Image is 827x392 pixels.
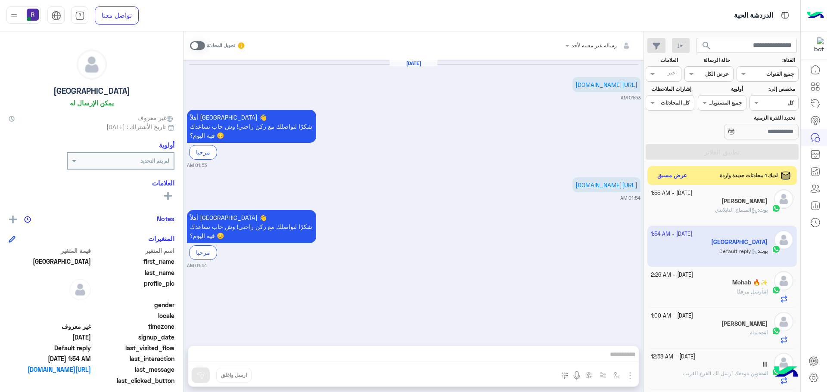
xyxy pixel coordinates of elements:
a: tab [71,6,88,25]
label: القناة: [738,56,796,64]
span: قيمة المتغير [9,246,91,255]
span: last_interaction [93,354,175,363]
h6: يمكن الإرسال له [70,99,114,107]
p: 24/9/2025, 1:54 AM [187,210,316,243]
p: 24/9/2025, 1:54 AM [572,177,640,192]
span: Salem [9,257,91,266]
div: مرحبا [189,145,217,159]
img: WhatsApp [772,286,780,294]
img: add [9,216,17,223]
a: تواصل معنا [95,6,139,25]
button: عرض مسبق [654,170,691,182]
span: last_message [93,365,175,374]
h6: [DATE] [390,60,437,66]
small: 01:54 AM [187,262,207,269]
p: 24/9/2025, 1:53 AM [187,110,316,143]
span: انت [763,288,768,295]
h5: Mohab 🔥✨ [732,279,768,286]
h6: المتغيرات [148,235,174,242]
small: [DATE] - 2:26 AM [651,271,693,279]
span: غير معروف [137,113,174,122]
b: : [758,207,768,213]
span: وين موقعك ارسل لك الفرع القريب [683,370,759,377]
span: last_visited_flow [93,343,175,352]
span: null [9,311,91,320]
img: tab [75,11,85,21]
button: تطبيق الفلاتر [646,144,799,160]
img: defaultAdmin.png [77,50,106,79]
a: [URL][DOMAIN_NAME] [575,181,637,188]
label: إشارات الملاحظات [647,85,691,93]
b: لم يتم التحديد [140,157,169,164]
img: Logo [807,6,824,25]
img: tab [51,11,61,21]
span: لديك 1 محادثات جديدة واردة [720,172,778,179]
img: defaultAdmin.png [774,271,793,290]
span: انت [760,329,768,336]
img: defaultAdmin.png [69,279,91,300]
span: null [9,376,91,385]
img: 322853014244696 [808,37,824,53]
span: Default reply [9,343,91,352]
h5: [GEOGRAPHIC_DATA] [53,86,130,96]
span: المساج التايلاندي [715,207,758,213]
img: userImage [27,9,39,21]
img: profile [9,10,19,21]
span: profile_pic [93,279,175,299]
small: [DATE] - 1:55 AM [651,189,692,198]
span: search [701,40,712,51]
label: حالة الرسالة [686,56,730,64]
span: 2025-09-23T22:53:28.824Z [9,333,91,342]
span: اسم المتغير [93,246,175,255]
img: notes [24,216,31,223]
img: defaultAdmin.png [774,189,793,209]
div: مرحبا [189,245,217,259]
b: : [759,329,768,336]
img: defaultAdmin.png [774,312,793,331]
small: 01:54 AM [620,194,640,201]
h5: ااا [762,361,768,368]
span: timezone [93,322,175,331]
label: مخصص إلى: [751,85,795,93]
small: 01:53 AM [187,162,207,169]
b: : [759,370,768,377]
label: تحديد الفترة الزمنية [699,114,795,122]
span: بوت [759,207,768,213]
p: 24/9/2025, 1:53 AM [572,77,640,92]
small: 01:53 AM [621,94,640,101]
img: WhatsApp [772,327,780,335]
small: تحويل المحادثة [207,42,235,49]
img: tab [780,10,790,21]
h5: Ahmad Adnan [721,198,768,205]
span: 2025-09-23T22:54:34.828Z [9,354,91,363]
h6: Notes [157,215,174,222]
a: [URL][DOMAIN_NAME] [9,365,91,374]
span: انت [760,370,768,377]
span: رسالة غير معينة لأحد [572,42,617,49]
label: العلامات [647,56,678,64]
h6: العلامات [9,179,174,187]
span: تاريخ الأشتراك : [DATE] [106,122,166,131]
span: first_name [93,257,175,266]
img: hulul-logo.png [771,358,801,388]
a: [URL][DOMAIN_NAME] [575,81,637,88]
span: signup_date [93,333,175,342]
span: gender [93,300,175,309]
p: الدردشة الحية [734,10,773,22]
span: null [9,300,91,309]
small: [DATE] - 12:58 AM [651,353,695,361]
button: ارسل واغلق [216,368,252,383]
img: WhatsApp [772,204,780,213]
button: search [696,38,717,56]
img: defaultAdmin.png [774,353,793,372]
span: locale [93,311,175,320]
h6: أولوية [159,141,174,149]
span: last_name [93,268,175,277]
span: غير معروف [9,322,91,331]
h5: Hasan Khurshid [721,320,768,327]
span: تمام [749,329,759,336]
div: اختر [668,69,678,79]
label: أولوية [699,85,743,93]
small: [DATE] - 1:00 AM [651,312,693,320]
span: last_clicked_button [93,376,175,385]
